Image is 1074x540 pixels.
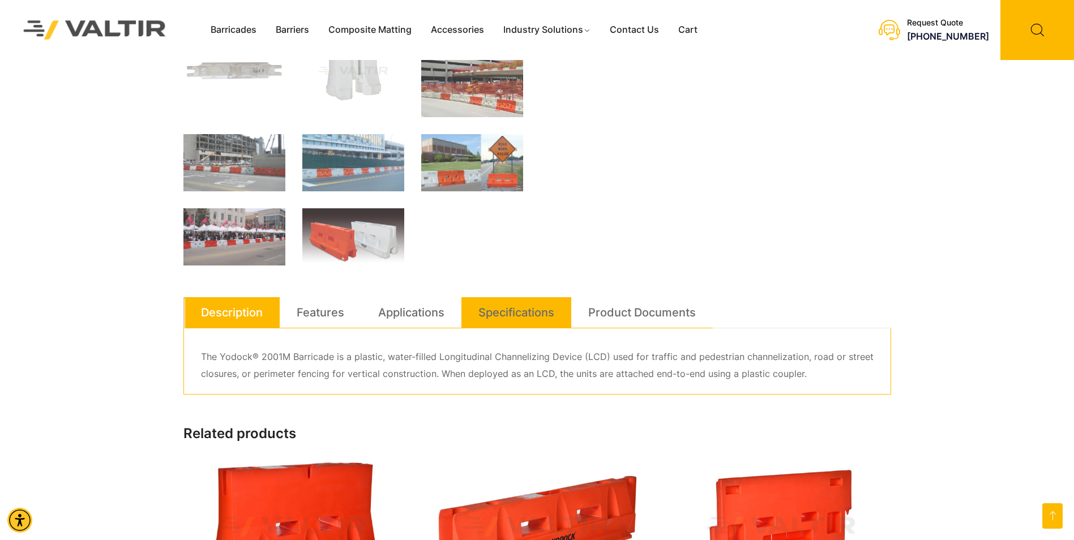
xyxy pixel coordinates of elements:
a: Accessories [421,22,494,38]
img: 2001M_Nat_Top.jpg [183,41,285,102]
h2: Related products [183,426,891,442]
img: yodock_2001m_2.jpg [183,134,285,191]
img: yodock_2001m_4.jpg [302,134,404,191]
a: Industry Solutions [494,22,601,38]
a: Barricades [201,22,266,38]
a: Barriers [266,22,319,38]
a: call (888) 496-3625 [907,31,989,42]
img: Valtir Rentals [8,6,181,55]
img: Convention Center Construction Project [421,41,523,117]
a: Features [297,297,344,328]
img: yodock_2001m_5.jpg [183,208,285,265]
a: Composite Matting [319,22,421,38]
img: yodock_2001m_3.jpg [421,134,523,191]
p: The Yodock® 2001M Barricade is a plastic, water-filled Longitudinal Channelizing Device (LCD) use... [201,349,874,383]
img: 2001M_Org_Top.jpg [302,41,404,102]
a: Cart [669,22,707,38]
a: Applications [378,297,444,328]
a: Specifications [478,297,554,328]
img: yodock-2001m.png [302,208,404,269]
a: Contact Us [600,22,669,38]
a: Go to top [1042,503,1063,529]
div: Accessibility Menu [7,508,32,533]
a: Product Documents [588,297,696,328]
a: Description [201,297,263,328]
div: Request Quote [907,18,989,28]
